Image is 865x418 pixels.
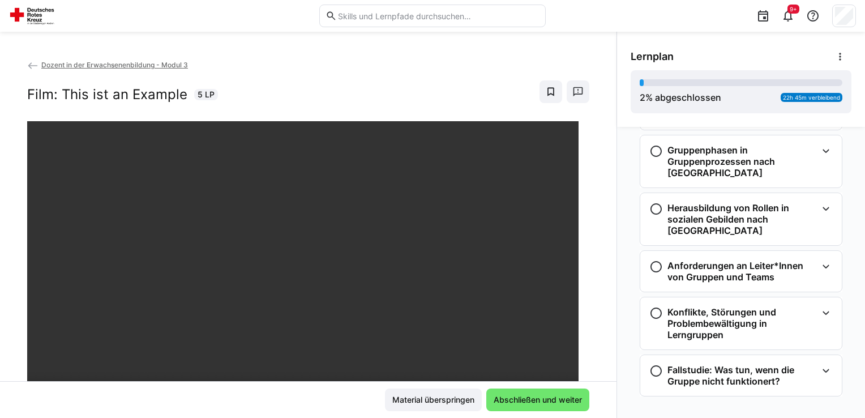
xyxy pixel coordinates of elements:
[385,389,482,411] button: Material überspringen
[41,61,188,69] span: Dozent in der Erwachsenenbildung - Modul 3
[783,94,840,101] span: 22h 45m verbleibend
[27,86,187,103] h2: Film: This ist an Example
[492,394,584,406] span: Abschließen und weiter
[631,50,674,63] span: Lernplan
[337,11,539,21] input: Skills und Lernpfade durchsuchen…
[667,144,817,178] h3: Gruppenphasen in Gruppenprozessen nach [GEOGRAPHIC_DATA]
[667,306,817,340] h3: Konflikte, Störungen und Problembewältigung in Lerngruppen
[391,394,476,406] span: Material überspringen
[198,89,215,100] span: 5 LP
[667,364,817,387] h3: Fallstudie: Was tun, wenn die Gruppe nicht funktionert?
[640,91,721,104] div: % abgeschlossen
[667,260,817,283] h3: Anforderungen an Leiter*Innen von Gruppen und Teams
[486,389,589,411] button: Abschließen und weiter
[667,202,817,236] h3: Herausbildung von Rollen in sozialen Gebilden nach [GEOGRAPHIC_DATA]
[640,92,645,103] span: 2
[790,6,797,12] span: 9+
[27,61,188,69] a: Dozent in der Erwachsenenbildung - Modul 3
